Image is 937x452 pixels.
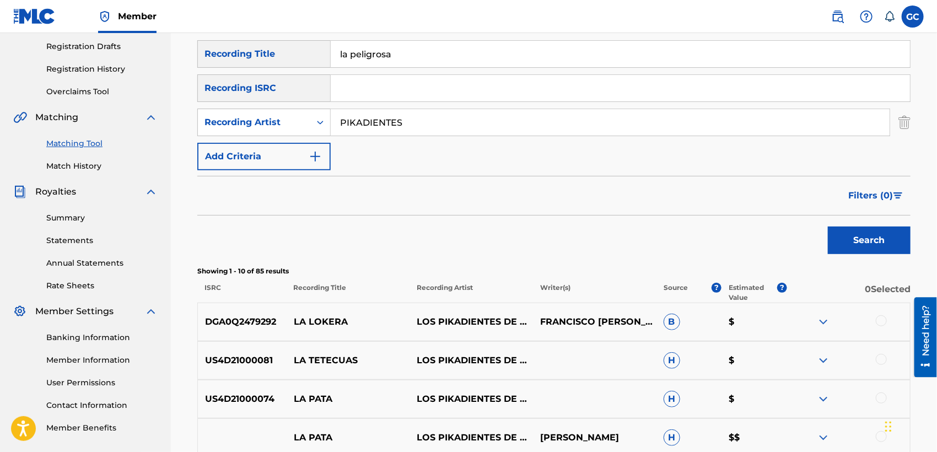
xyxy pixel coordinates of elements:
p: $ [721,354,787,367]
a: Match History [46,160,158,172]
p: $ [721,392,787,406]
img: expand [144,305,158,318]
p: LOS PIKADIENTES DE CABORCA [410,354,533,367]
a: Overclaims Tool [46,86,158,98]
span: Royalties [35,185,76,198]
img: expand [817,431,830,444]
span: B [664,314,680,330]
a: Member Benefits [46,422,158,434]
a: Annual Statements [46,257,158,269]
p: LOS PIKADIENTES DE CABORCA [410,431,533,444]
p: ISRC [197,283,286,303]
a: User Permissions [46,377,158,389]
button: Add Criteria [197,143,331,170]
button: Search [828,227,911,254]
p: [PERSON_NAME] [533,431,656,444]
p: DGA0Q2479292 [198,315,287,329]
a: Rate Sheets [46,280,158,292]
p: LA PATA [287,392,410,406]
a: Contact Information [46,400,158,411]
div: Widget de chat [882,399,937,452]
p: Recording Title [286,283,410,303]
p: LA PATA [287,431,410,444]
p: Estimated Value [729,283,777,303]
img: Royalties [13,185,26,198]
img: expand [144,185,158,198]
p: LOS PIKADIENTES DE CABORCA [410,315,533,329]
p: Showing 1 - 10 of 85 results [197,266,911,276]
a: Public Search [827,6,849,28]
img: Matching [13,111,27,124]
span: ? [777,283,787,293]
img: Delete Criterion [898,109,911,136]
span: ? [712,283,721,293]
p: Writer(s) [533,283,656,303]
span: H [664,391,680,407]
div: Need help? [12,8,27,58]
button: Filters (0) [842,182,911,209]
p: Recording Artist [410,283,533,303]
div: Arrastrar [885,410,892,443]
span: Filters ( 0 ) [848,189,893,202]
div: Notifications [884,11,895,22]
img: Member Settings [13,305,26,318]
p: LA LOKERA [287,315,410,329]
p: LA TETECUAS [287,354,410,367]
a: Statements [46,235,158,246]
p: US4D21000074 [198,392,287,406]
span: H [664,352,680,369]
div: User Menu [902,6,924,28]
img: filter [893,192,903,199]
p: 0 Selected [787,283,911,303]
a: Banking Information [46,332,158,343]
iframe: Resource Center [906,298,937,378]
span: Matching [35,111,78,124]
img: expand [817,354,830,367]
form: Search Form [197,40,911,260]
p: Source [664,283,688,303]
p: US4D21000081 [198,354,287,367]
img: Top Rightsholder [98,10,111,23]
div: Recording Artist [204,116,304,129]
p: FRANCISCO [PERSON_NAME] [PERSON_NAME] [533,315,656,329]
p: $ [721,315,787,329]
a: Registration History [46,63,158,75]
a: Matching Tool [46,138,158,149]
a: Summary [46,212,158,224]
iframe: Chat Widget [882,399,937,452]
img: 9d2ae6d4665cec9f34b9.svg [309,150,322,163]
a: Member Information [46,354,158,366]
a: Registration Drafts [46,41,158,52]
div: Help [855,6,877,28]
img: MLC Logo [13,8,56,24]
img: expand [144,111,158,124]
img: expand [817,392,830,406]
span: H [664,429,680,446]
span: Member Settings [35,305,114,318]
img: search [831,10,844,23]
p: $$ [721,431,787,444]
img: help [860,10,873,23]
img: expand [817,315,830,329]
p: LOS PIKADIENTES DE CABORCA [410,392,533,406]
span: Member [118,10,157,23]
